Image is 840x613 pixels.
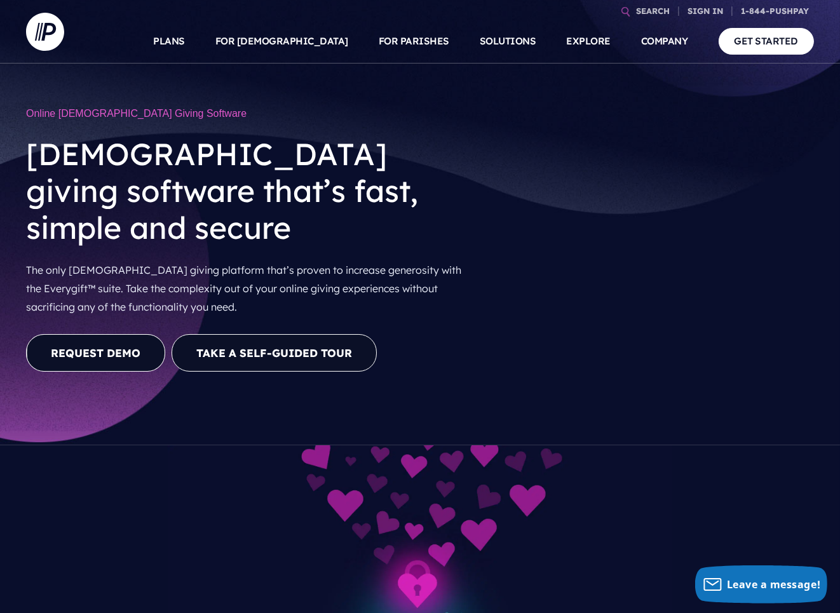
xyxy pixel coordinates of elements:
[215,19,348,64] a: FOR [DEMOGRAPHIC_DATA]
[154,19,186,64] a: PLANS
[695,565,827,603] button: Leave a message!
[641,19,688,64] a: COMPANY
[26,126,477,256] h2: [DEMOGRAPHIC_DATA] giving software that’s fast, simple and secure
[480,19,536,64] a: SOLUTIONS
[567,19,611,64] a: EXPLORE
[168,448,673,461] picture: everygift-impact
[172,334,377,372] button: Take a Self-guided Tour
[26,102,477,126] h1: Online [DEMOGRAPHIC_DATA] Giving Software
[26,334,165,372] a: REQUEST DEMO
[727,577,821,591] span: Leave a message!
[379,19,449,64] a: FOR PARISHES
[26,256,477,321] p: The only [DEMOGRAPHIC_DATA] giving platform that’s proven to increase generosity with the Everygi...
[719,28,815,54] a: GET STARTED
